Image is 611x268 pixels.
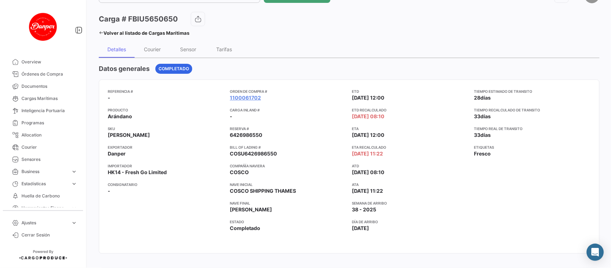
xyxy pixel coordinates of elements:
span: 6426986550 [230,131,262,139]
span: [DATE] 08:10 [352,113,385,120]
span: COSCO SHIPPING THAMES [230,187,296,195]
app-card-info-title: Carga inland # [230,107,346,113]
a: Sensores [6,153,80,166]
app-card-info-title: Tiempo real de transito [474,126,591,131]
span: Estadísticas [21,181,68,187]
h3: Carga # FBIU5650650 [99,14,178,24]
app-card-info-title: Etiquetas [474,144,591,150]
span: [DATE] 12:00 [352,94,385,101]
app-card-info-title: Orden de Compra # [230,88,346,94]
span: Completado [230,225,260,232]
a: Volver al listado de Cargas Marítimas [99,28,189,38]
app-card-info-title: ETD Recalculado [352,107,469,113]
h4: Datos generales [99,64,150,74]
app-card-info-title: Importador [108,163,224,169]
span: Business [21,168,68,175]
span: expand_more [71,168,77,175]
span: Danper [108,150,126,157]
app-card-info-title: Consignatario [108,182,224,187]
app-card-info-title: Referencia # [108,88,224,94]
span: - [108,94,110,101]
app-card-info-title: ETA [352,126,469,131]
span: Programas [21,120,77,126]
app-card-info-title: Exportador [108,144,224,150]
a: Documentos [6,80,80,92]
app-card-info-title: SKU [108,126,224,131]
span: Sensores [21,156,77,163]
app-card-info-title: ETA Recalculado [352,144,469,150]
span: Cargas Marítimas [21,95,77,102]
span: 33 [474,113,481,119]
div: Detalles [107,46,126,52]
span: [DATE] 08:10 [352,169,385,176]
span: expand_more [71,205,77,211]
img: danper-logo.png [25,9,61,44]
a: 1100061702 [230,94,261,101]
span: expand_more [71,181,77,187]
app-card-info-title: Reserva # [230,126,346,131]
a: Programas [6,117,80,129]
span: Completado [159,66,189,72]
span: Inteligencia Portuaria [21,107,77,114]
span: Huella de Carbono [21,193,77,199]
app-card-info-title: Tiempo estimado de transito [474,88,591,94]
app-card-info-title: Estado [230,219,346,225]
div: Tarifas [216,46,232,52]
span: Arándano [108,113,132,120]
span: - [230,113,232,120]
div: Abrir Intercom Messenger [587,244,604,261]
span: 33 [474,132,481,138]
span: [PERSON_NAME] [108,131,150,139]
span: expand_more [71,220,77,226]
span: Herramientas Financieras [21,205,68,211]
a: Inteligencia Portuaria [6,105,80,117]
span: días [481,113,491,119]
span: Fresco [474,150,491,157]
a: Courier [6,141,80,153]
span: [DATE] 11:22 [352,187,383,195]
span: 38 - 2025 [352,206,377,213]
app-card-info-title: Nave inicial [230,182,346,187]
span: Ajustes [21,220,68,226]
a: Cargas Marítimas [6,92,80,105]
app-card-info-title: ETD [352,88,469,94]
span: días [481,95,491,101]
app-card-info-title: Producto [108,107,224,113]
span: HK14 - Fresh Go Limited [108,169,167,176]
div: Courier [144,46,161,52]
span: Allocation [21,132,77,138]
app-card-info-title: Nave final [230,200,346,206]
app-card-info-title: Semana de Arribo [352,200,469,206]
span: COSCO [230,169,249,176]
a: Overview [6,56,80,68]
a: Allocation [6,129,80,141]
app-card-info-title: Bill of Lading # [230,144,346,150]
span: Documentos [21,83,77,90]
span: Courier [21,144,77,150]
a: Huella de Carbono [6,190,80,202]
div: Sensor [180,46,197,52]
app-card-info-title: ATA [352,182,469,187]
app-card-info-title: Tiempo recalculado de transito [474,107,591,113]
span: [DATE] 12:00 [352,131,385,139]
app-card-info-title: ATD [352,163,469,169]
span: Overview [21,59,77,65]
span: - [108,187,110,195]
span: [PERSON_NAME] [230,206,272,213]
a: Órdenes de Compra [6,68,80,80]
span: [DATE] [352,225,369,232]
span: 28 [474,95,481,101]
app-card-info-title: Día de Arribo [352,219,469,225]
span: [DATE] 11:22 [352,150,383,157]
span: Cerrar Sesión [21,232,77,238]
span: días [481,132,491,138]
app-card-info-title: Compañía naviera [230,163,346,169]
span: COSU6426986550 [230,150,277,157]
span: Órdenes de Compra [21,71,77,77]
